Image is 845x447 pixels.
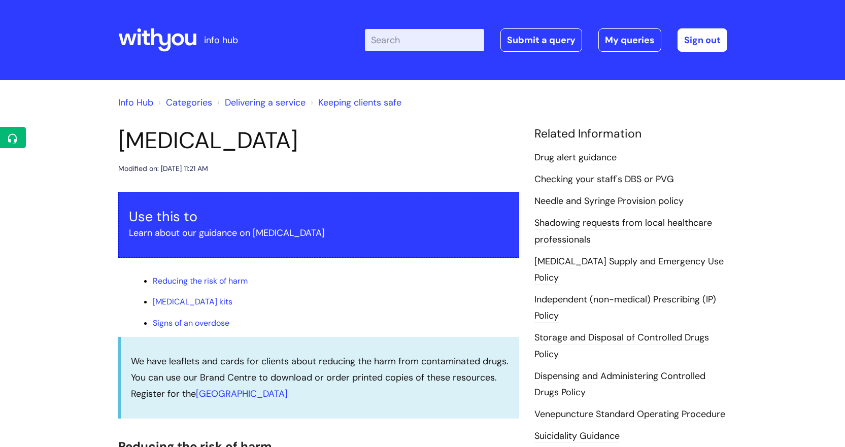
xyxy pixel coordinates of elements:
[156,94,212,111] li: Solution home
[598,28,661,52] a: My queries
[131,353,509,386] p: We have leaflets and cards for clients about reducing the harm from contaminated drugs. You can u...
[215,94,306,111] li: Delivering a service
[534,331,709,361] a: Storage and Disposal of Controlled Drugs Policy
[534,370,705,399] a: Dispensing and Administering Controlled Drugs Policy
[131,386,509,402] p: Register for the
[129,209,509,225] h3: Use this to
[534,408,725,421] a: Venepuncture Standard Operating Procedure
[534,151,617,164] a: Drug alert guidance
[153,318,229,328] a: Signs of an overdose
[534,127,727,141] h4: Related Information
[534,173,674,186] a: Checking your staff's DBS or PVG
[308,94,401,111] li: Keeping clients safe
[166,96,212,109] a: Categories
[534,255,724,285] a: [MEDICAL_DATA] Supply and Emergency Use Policy
[153,296,232,307] a: [MEDICAL_DATA] kits
[534,293,716,323] a: Independent (non-medical) Prescribing (IP) Policy
[534,217,712,246] a: Shadowing requests from local healthcare professionals
[500,28,582,52] a: Submit a query
[196,388,288,400] a: [GEOGRAPHIC_DATA]
[225,96,306,109] a: Delivering a service
[534,195,684,208] a: Needle and Syringe Provision policy
[118,96,153,109] a: Info Hub
[678,28,727,52] a: Sign out
[204,32,238,48] p: info hub
[153,276,248,286] a: Reducing the risk of harm
[365,28,727,52] div: | -
[118,127,519,154] h1: [MEDICAL_DATA]
[118,162,208,175] div: Modified on: [DATE] 11:21 AM
[318,96,401,109] a: Keeping clients safe
[365,29,484,51] input: Search
[534,430,620,443] a: Suicidality Guidance
[129,225,509,241] p: Learn about our guidance on [MEDICAL_DATA]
